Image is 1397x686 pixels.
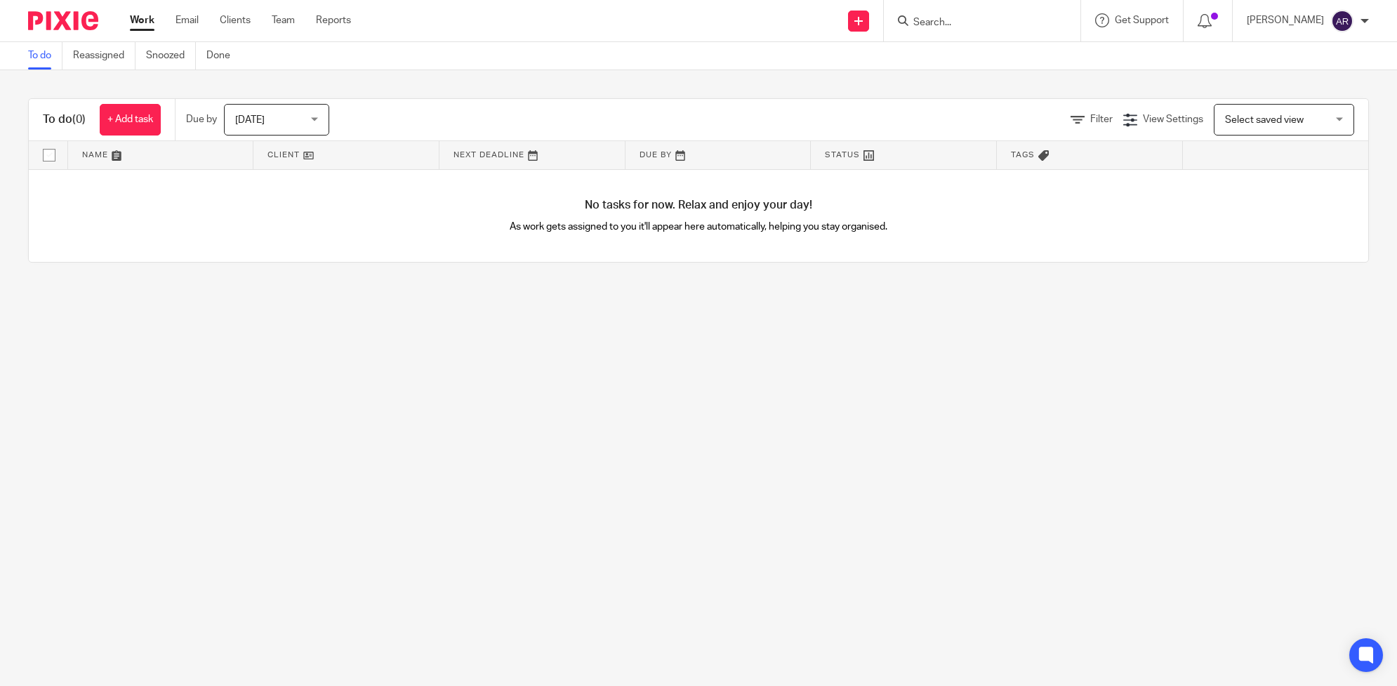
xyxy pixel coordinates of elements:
h4: No tasks for now. Relax and enjoy your day! [29,198,1368,213]
span: Filter [1090,114,1113,124]
span: [DATE] [235,115,265,125]
a: Work [130,13,154,27]
img: Pixie [28,11,98,30]
p: As work gets assigned to you it'll appear here automatically, helping you stay organised. [364,220,1033,234]
p: [PERSON_NAME] [1247,13,1324,27]
a: To do [28,42,62,70]
a: Email [176,13,199,27]
h1: To do [43,112,86,127]
a: Done [206,42,241,70]
img: svg%3E [1331,10,1353,32]
a: Reports [316,13,351,27]
a: Clients [220,13,251,27]
a: + Add task [100,104,161,136]
a: Snoozed [146,42,196,70]
span: Select saved view [1225,115,1304,125]
span: View Settings [1143,114,1203,124]
span: (0) [72,114,86,125]
a: Team [272,13,295,27]
input: Search [912,17,1038,29]
span: Get Support [1115,15,1169,25]
span: Tags [1011,151,1035,159]
a: Reassigned [73,42,135,70]
p: Due by [186,112,217,126]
